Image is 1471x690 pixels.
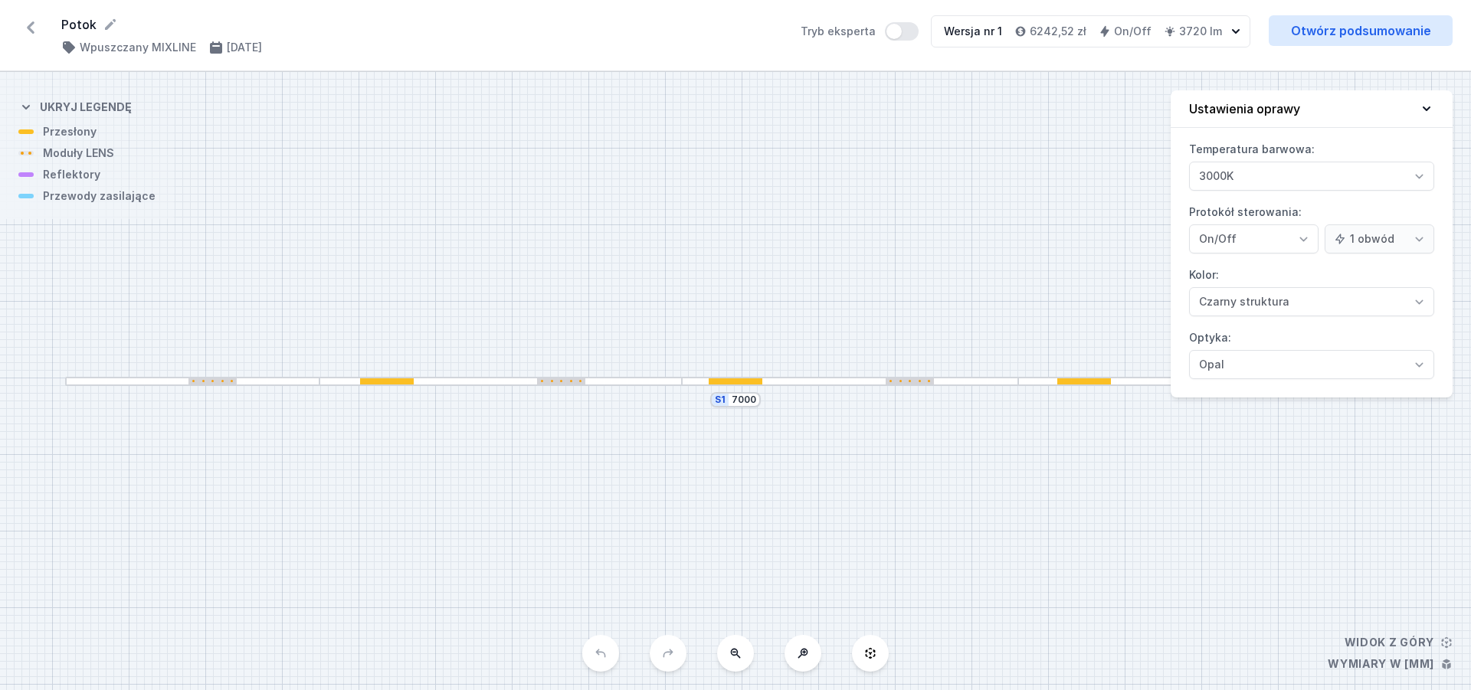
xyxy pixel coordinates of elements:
select: Temperatura barwowa: [1189,162,1434,191]
h4: 6242,52 zł [1030,24,1086,39]
h4: 3720 lm [1179,24,1222,39]
button: Tryb eksperta [885,22,919,41]
label: Tryb eksperta [801,22,919,41]
select: Kolor: [1189,287,1434,316]
select: Optyka: [1189,350,1434,379]
h4: Ustawienia oprawy [1189,100,1300,118]
div: Wersja nr 1 [944,24,1002,39]
label: Optyka: [1189,325,1434,379]
h4: [DATE] [227,40,262,55]
input: Wymiar [mm] [732,394,756,406]
button: Edytuj nazwę projektu [103,17,118,32]
h4: Ukryj legendę [40,100,132,115]
select: Protokół sterowania: [1189,224,1319,253]
button: Ustawienia oprawy [1171,90,1453,128]
form: Potok [61,15,782,34]
h4: Wpuszczany MIXLINE [80,40,196,55]
label: Kolor: [1189,263,1434,316]
h4: On/Off [1114,24,1152,39]
button: Ukryj legendę [18,87,132,124]
select: Protokół sterowania: [1325,224,1434,253]
label: Protokół sterowania: [1189,200,1434,253]
label: Temperatura barwowa: [1189,137,1434,191]
a: Otwórz podsumowanie [1269,15,1453,46]
button: Wersja nr 16242,52 złOn/Off3720 lm [931,15,1250,47]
